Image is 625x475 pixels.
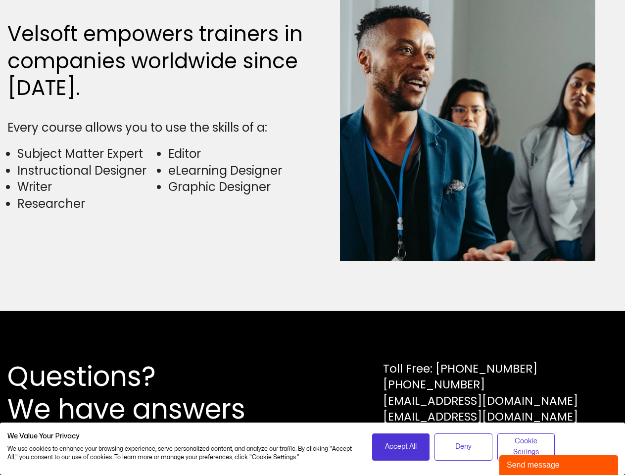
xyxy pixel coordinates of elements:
[168,162,307,179] li: eLearning Designer
[383,361,578,425] div: Toll Free: [PHONE_NUMBER] [PHONE_NUMBER] [EMAIL_ADDRESS][DOMAIN_NAME] [EMAIL_ADDRESS][DOMAIN_NAME]
[7,119,308,136] div: Every course allows you to use the skills of a:
[455,441,472,452] span: Deny
[7,21,308,102] h2: Velsoft empowers trainers in companies worldwide since [DATE].
[7,360,281,426] h2: Questions? We have answers
[497,433,555,461] button: Adjust cookie preferences
[17,162,156,179] li: Instructional Designer
[168,145,307,162] li: Editor
[7,445,357,462] p: We use cookies to enhance your browsing experience, serve personalized content, and analyze our t...
[168,179,307,195] li: Graphic Designer
[372,433,430,461] button: Accept all cookies
[17,195,156,212] li: Researcher
[17,145,156,162] li: Subject Matter Expert
[434,433,492,461] button: Deny all cookies
[499,453,620,475] iframe: chat widget
[504,436,549,458] span: Cookie Settings
[17,179,156,195] li: Writer
[7,432,357,441] h2: We Value Your Privacy
[385,441,417,452] span: Accept All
